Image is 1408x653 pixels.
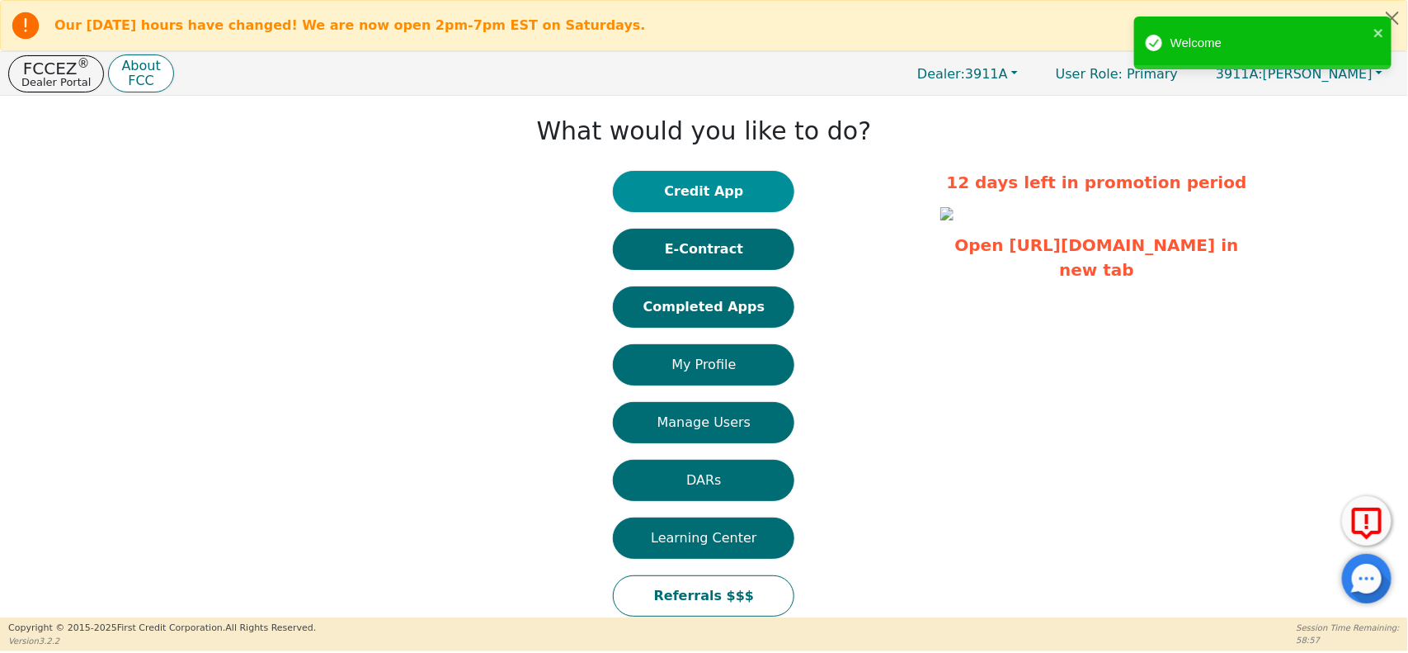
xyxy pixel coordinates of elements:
button: Report Error to FCC [1342,496,1392,546]
p: FCCEZ [21,60,91,77]
button: Dealer:3911A [900,61,1035,87]
p: About [121,59,160,73]
p: Session Time Remaining: [1297,622,1400,634]
button: DARs [613,460,794,501]
button: close [1373,23,1385,42]
button: Completed Apps [613,286,794,328]
button: Credit App [613,171,794,212]
button: AboutFCC [108,54,173,93]
button: FCCEZ®Dealer Portal [8,55,104,92]
span: 3911A [917,66,1008,82]
span: User Role : [1056,66,1123,82]
p: FCC [121,74,160,88]
h1: What would you like to do? [537,116,872,146]
span: [PERSON_NAME] [1216,66,1373,82]
span: 3911A: [1216,66,1263,82]
span: All Rights Reserved. [225,622,316,633]
button: Close alert [1377,1,1407,35]
p: Version 3.2.2 [8,635,316,647]
p: 12 days left in promotion period [940,170,1254,195]
a: Open [URL][DOMAIN_NAME] in new tab [955,235,1239,280]
p: Primary [1039,58,1194,90]
span: Dealer: [917,66,965,82]
button: Referrals $$$ [613,575,794,617]
a: User Role: Primary [1039,58,1194,90]
p: Dealer Portal [21,77,91,88]
img: f5a9119c-4769-4adf-a360-886c6f16090c [940,207,954,220]
sup: ® [78,56,90,71]
button: E-Contract [613,229,794,270]
button: My Profile [613,344,794,386]
p: 58:57 [1297,634,1400,646]
b: Our [DATE] hours have changed! We are now open 2pm-7pm EST on Saturdays. [54,17,646,33]
p: Copyright © 2015- 2025 First Credit Corporation. [8,622,316,636]
div: Welcome [1170,34,1368,53]
button: Learning Center [613,518,794,559]
button: Manage Users [613,402,794,443]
